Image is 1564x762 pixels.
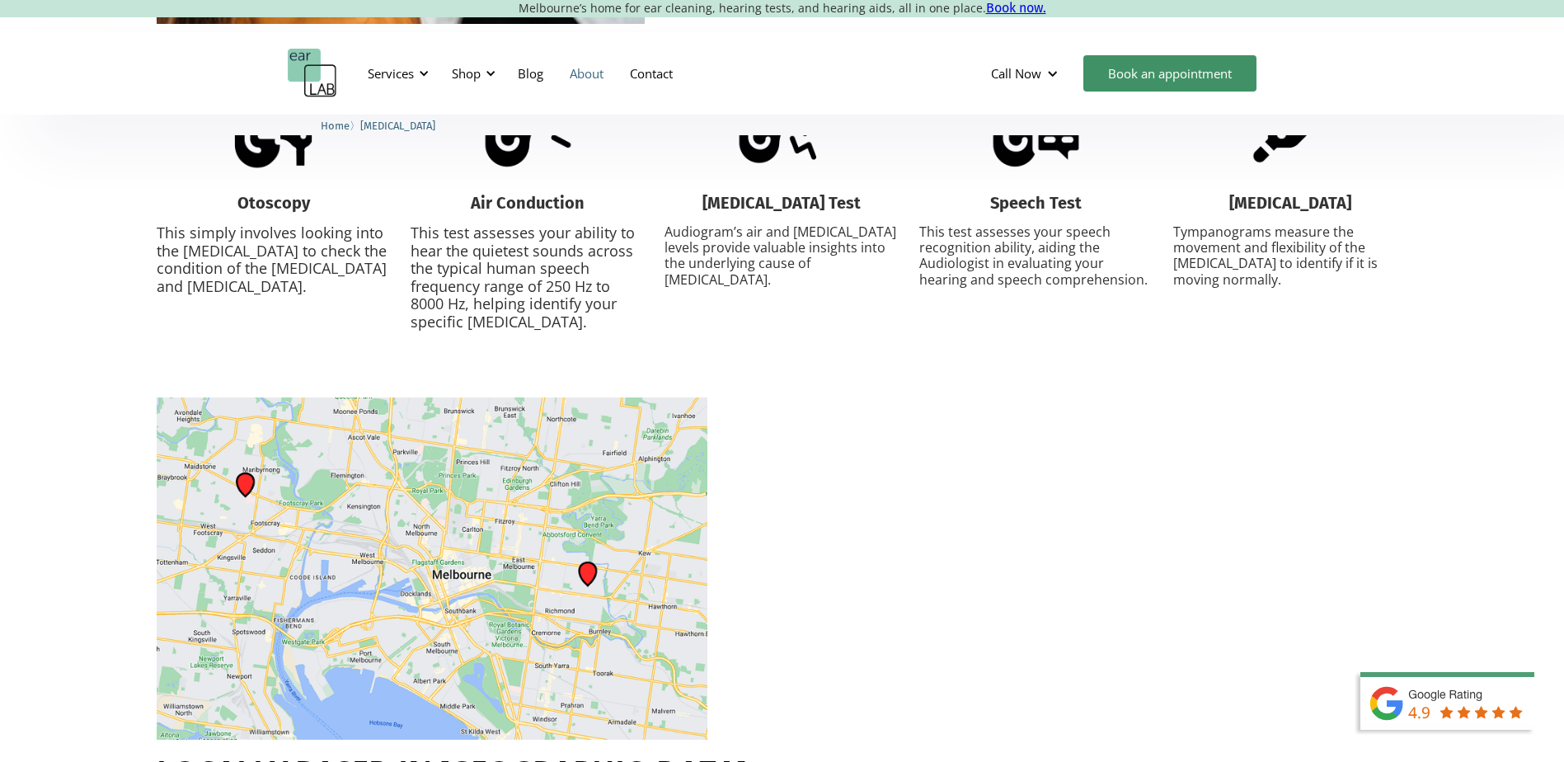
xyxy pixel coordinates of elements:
strong: Otoscopy [237,193,310,213]
a: Contact [617,49,686,97]
strong: [MEDICAL_DATA] [1229,193,1351,213]
strong: [MEDICAL_DATA] Test [702,193,861,213]
div: Services [358,49,434,98]
div: Shop [452,65,481,82]
p: This test assesses your speech recognition ability, aiding the Audiologist in evaluating your hea... [919,224,1153,288]
a: Home [321,117,350,133]
div: Shop [442,49,500,98]
strong: Air Conduction [471,193,585,213]
p: This simply involves looking into the [MEDICAL_DATA] to check the condition of the [MEDICAL_DATA]... [157,224,391,295]
p: This test assesses your ability to hear the quietest sounds across the typical human speech frequ... [411,224,645,332]
span: Home [321,120,350,132]
img: Our Melbourne based hearing test clinic [157,397,707,740]
a: Blog [505,49,557,97]
h2: [MEDICAL_DATA] breakdown [558,24,1007,62]
a: Book an appointment [1083,55,1256,92]
div: Services [368,65,414,82]
div: Call Now [991,65,1041,82]
strong: Speech Test [990,193,1082,213]
p: Audiogram’s air and [MEDICAL_DATA] levels provide valuable insights into the underlying cause of ... [665,224,899,288]
a: home [288,49,337,98]
a: [MEDICAL_DATA] [360,117,435,133]
span: [MEDICAL_DATA] [360,120,435,132]
p: Tympanograms measure the movement and flexibility of the [MEDICAL_DATA] to identify if it is movi... [1173,224,1407,288]
a: About [557,49,617,97]
div: Call Now [978,49,1075,98]
li: 〉 [321,117,360,134]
